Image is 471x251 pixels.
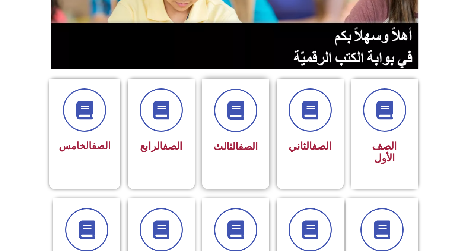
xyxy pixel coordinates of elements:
a: الصف [312,140,332,152]
a: الصف [238,141,258,153]
a: الصف [92,140,111,151]
span: الخامس [59,140,111,151]
span: الثاني [289,140,332,152]
span: الصف الأول [372,140,397,164]
a: الصف [163,140,182,152]
span: الرابع [140,140,182,152]
span: الثالث [213,141,258,153]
